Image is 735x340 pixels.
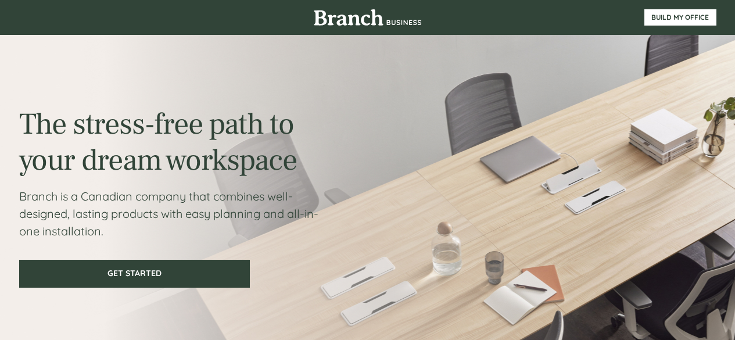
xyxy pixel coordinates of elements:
[19,105,297,180] span: The stress-free path to your dream workspace
[644,13,716,22] span: BUILD MY OFFICE
[20,269,249,278] span: GET STARTED
[19,260,250,288] a: GET STARTED
[644,9,716,26] a: BUILD MY OFFICE
[19,189,318,238] span: Branch is a Canadian company that combines well-designed, lasting products with easy planning and...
